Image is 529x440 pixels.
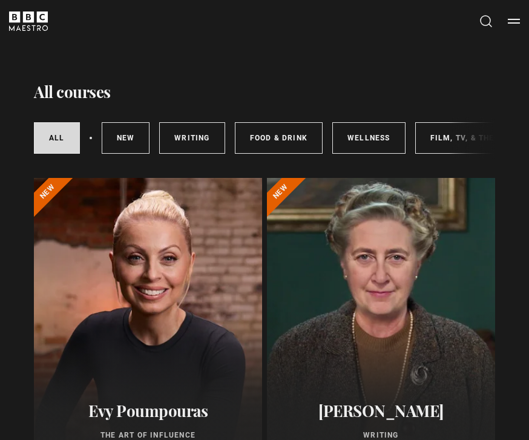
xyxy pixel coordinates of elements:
[102,122,150,154] a: New
[34,81,111,103] h1: All courses
[332,122,406,154] a: Wellness
[274,401,488,420] h2: [PERSON_NAME]
[235,122,323,154] a: Food & Drink
[34,122,80,154] a: All
[159,122,225,154] a: Writing
[41,401,255,420] h2: Evy Poumpouras
[9,11,48,31] svg: BBC Maestro
[508,15,520,27] button: Toggle navigation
